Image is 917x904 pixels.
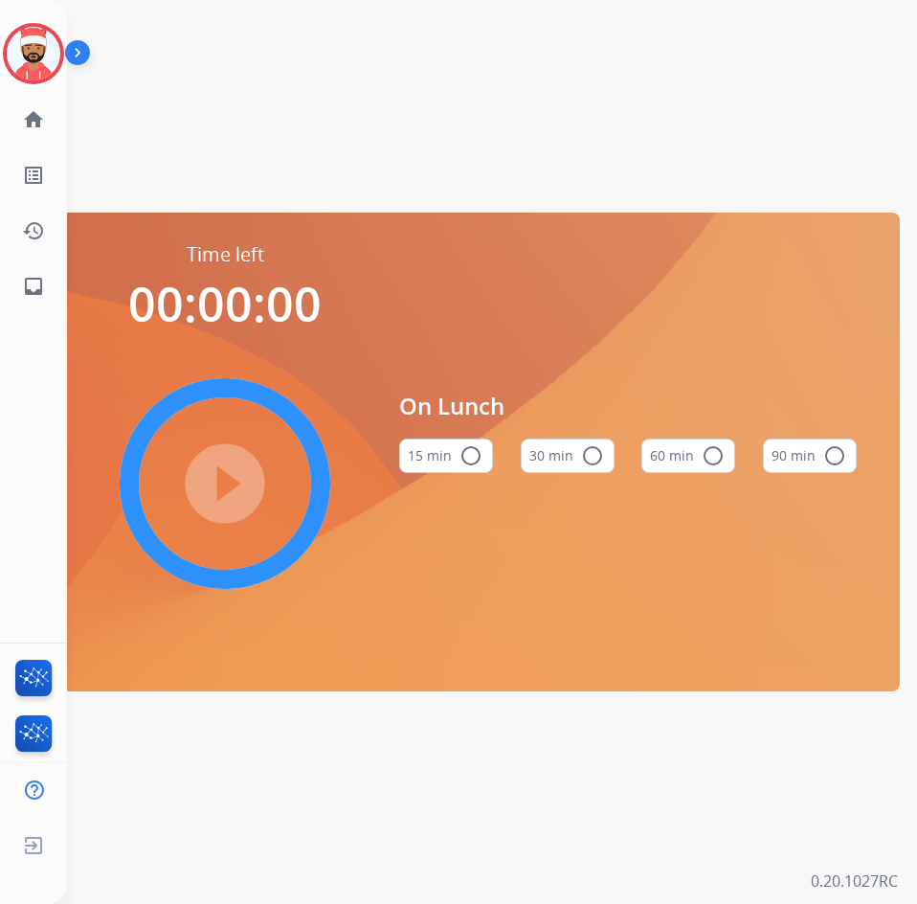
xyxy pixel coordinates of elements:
[823,444,846,467] mat-icon: radio_button_unchecked
[22,108,45,131] mat-icon: home
[22,164,45,187] mat-icon: list_alt
[811,870,898,893] p: 0.20.1027RC
[641,439,735,473] button: 60 min
[763,439,857,473] button: 90 min
[399,439,493,473] button: 15 min
[581,444,604,467] mat-icon: radio_button_unchecked
[521,439,615,473] button: 30 min
[459,444,482,467] mat-icon: radio_button_unchecked
[399,389,857,423] span: On Lunch
[7,27,60,80] img: avatar
[22,275,45,298] mat-icon: inbox
[22,219,45,242] mat-icon: history
[702,444,725,467] mat-icon: radio_button_unchecked
[128,271,322,336] span: 00:00:00
[187,241,264,268] span: Time left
